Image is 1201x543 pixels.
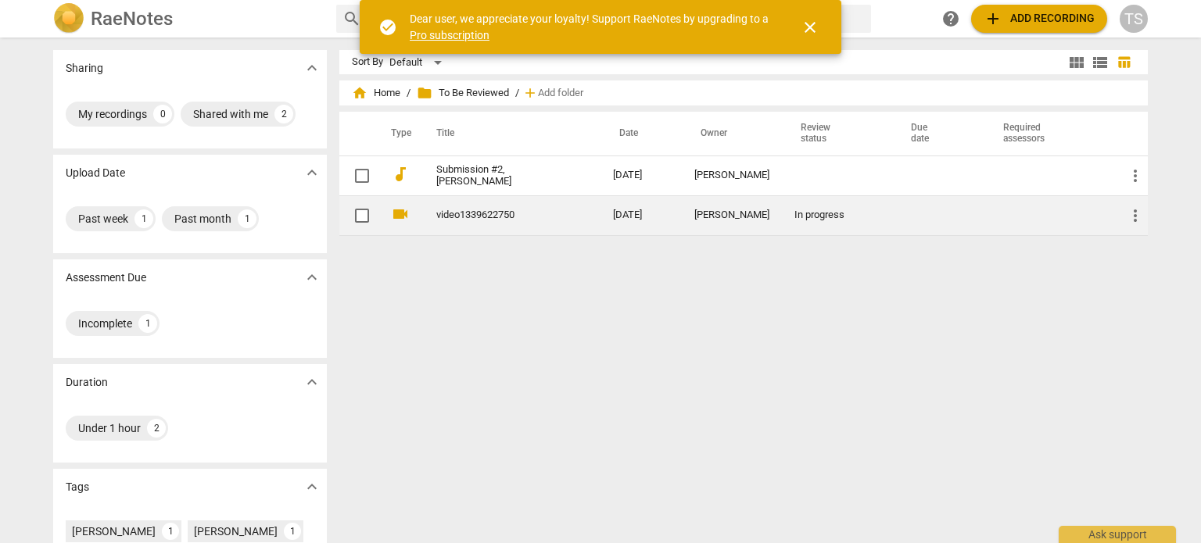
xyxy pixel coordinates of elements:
[66,60,103,77] p: Sharing
[342,9,361,28] span: search
[138,314,157,333] div: 1
[378,112,418,155] th: Type
[600,112,682,155] th: Date
[303,373,321,391] span: expand_more
[303,59,321,77] span: expand_more
[1067,53,1086,72] span: view_module
[300,266,324,289] button: Show more
[801,18,819,37] span: close
[300,161,324,184] button: Show more
[78,211,128,227] div: Past week
[53,3,84,34] img: Logo
[984,9,1095,28] span: Add recording
[1117,55,1131,70] span: table_chart
[300,475,324,498] button: Show more
[1120,5,1148,33] button: TS
[352,56,383,68] div: Sort By
[66,270,146,286] p: Assessment Due
[66,165,125,181] p: Upload Date
[782,112,892,155] th: Review status
[694,170,769,181] div: [PERSON_NAME]
[1091,53,1110,72] span: view_list
[391,205,410,223] span: videocam
[1126,206,1145,225] span: more_vert
[300,56,324,80] button: Show more
[274,105,293,123] div: 2
[72,523,156,539] div: [PERSON_NAME]
[1059,526,1176,543] div: Ask support
[300,370,324,394] button: Show more
[410,11,773,43] div: Dear user, we appreciate your loyalty! Support RaeNotes by upgrading to a
[153,105,172,123] div: 0
[53,3,324,34] a: LogoRaeNotes
[284,523,301,540] div: 1
[78,316,132,331] div: Incomplete
[794,209,880,221] div: In progress
[407,88,410,99] span: /
[389,50,447,75] div: Default
[134,209,153,228] div: 1
[391,165,410,184] span: audiotrack
[1112,51,1135,74] button: Table view
[417,85,509,101] span: To Be Reviewed
[303,268,321,287] span: expand_more
[892,112,984,155] th: Due date
[78,420,141,436] div: Under 1 hour
[1126,166,1145,185] span: more_vert
[791,9,829,46] button: Close
[984,112,1113,155] th: Required assessors
[352,85,367,101] span: home
[238,209,256,228] div: 1
[1065,51,1088,74] button: Tile view
[303,163,321,182] span: expand_more
[941,9,960,28] span: help
[971,5,1107,33] button: Upload
[147,419,166,438] div: 2
[600,195,682,235] td: [DATE]
[91,8,173,30] h2: RaeNotes
[522,85,538,101] span: add
[78,106,147,122] div: My recordings
[984,9,1002,28] span: add
[1088,51,1112,74] button: List view
[352,85,400,101] span: Home
[66,479,89,495] p: Tags
[538,88,583,99] span: Add folder
[410,29,489,41] a: Pro subscription
[417,85,432,101] span: folder
[303,477,321,496] span: expand_more
[162,523,179,540] div: 1
[694,209,769,221] div: [PERSON_NAME]
[66,374,108,391] p: Duration
[194,523,278,539] div: [PERSON_NAME]
[174,211,231,227] div: Past month
[600,155,682,195] td: [DATE]
[682,112,782,155] th: Owner
[515,88,519,99] span: /
[418,112,600,155] th: Title
[193,106,268,122] div: Shared with me
[436,164,557,188] a: Submission #2, [PERSON_NAME]
[436,209,557,221] a: video1339622750
[378,18,397,37] span: check_circle
[937,5,965,33] a: Help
